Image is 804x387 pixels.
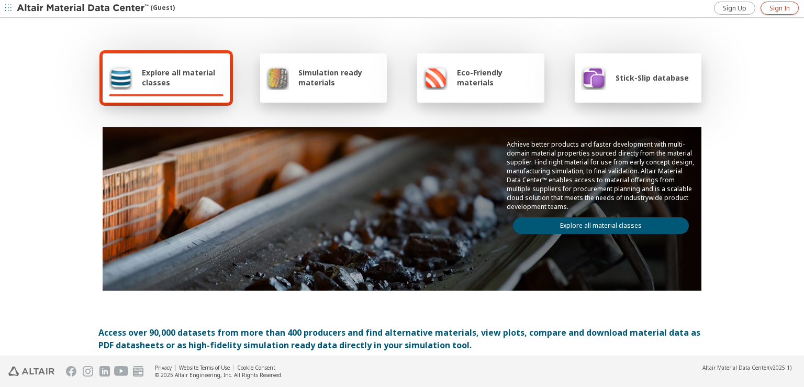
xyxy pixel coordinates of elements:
[457,68,538,87] span: Eco-Friendly materials
[17,3,150,14] img: Altair Material Data Center
[423,65,448,90] img: Eco-Friendly materials
[237,364,275,371] a: Cookie Consent
[769,4,790,13] span: Sign In
[155,364,172,371] a: Privacy
[513,217,689,234] a: Explore all material classes
[298,68,381,87] span: Simulation ready materials
[142,68,224,87] span: Explore all material classes
[723,4,746,13] span: Sign Up
[109,65,132,90] img: Explore all material classes
[581,65,606,90] img: Stick-Slip database
[266,65,289,90] img: Simulation ready materials
[8,367,54,376] img: Altair Engineering
[155,371,283,379] div: © 2025 Altair Engineering, Inc. All Rights Reserved.
[179,364,230,371] a: Website Terms of Use
[98,326,706,351] div: Access over 90,000 datasets from more than 400 producers and find alternative materials, view plo...
[17,3,175,14] div: (Guest)
[702,364,791,371] div: (v2025.1)
[507,140,695,211] p: Achieve better products and faster development with multi-domain material properties sourced dire...
[616,73,689,83] span: Stick-Slip database
[702,364,768,371] span: Altair Material Data Center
